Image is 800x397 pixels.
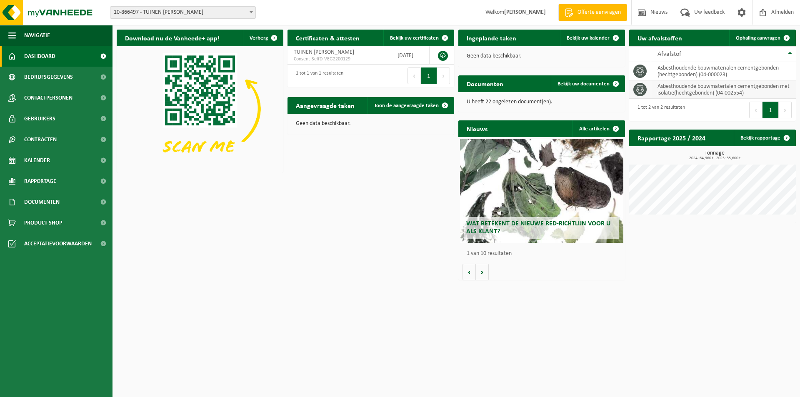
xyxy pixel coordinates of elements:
[24,25,50,46] span: Navigatie
[383,30,453,46] a: Bekijk uw certificaten
[24,108,55,129] span: Gebruikers
[24,171,56,192] span: Rapportage
[296,121,446,127] p: Geen data beschikbaar.
[633,150,796,160] h3: Tonnage
[467,99,617,105] p: U heeft 22 ongelezen document(en).
[466,220,610,235] span: Wat betekent de nieuwe RED-richtlijn voor u als klant?
[24,46,55,67] span: Dashboard
[460,139,623,243] a: Wat betekent de nieuwe RED-richtlijn voor u als klant?
[294,56,385,62] span: Consent-SelfD-VEG2200129
[633,156,796,160] span: 2024: 64,960 t - 2025: 35,600 t
[24,150,50,171] span: Kalender
[437,67,450,84] button: Next
[462,264,476,280] button: Vorige
[458,30,525,46] h2: Ingeplande taken
[294,49,354,55] span: TUINEN [PERSON_NAME]
[567,35,610,41] span: Bekijk uw kalender
[458,75,512,92] h2: Documenten
[367,97,453,114] a: Toon de aangevraagde taken
[117,46,283,171] img: Download de VHEPlus App
[391,46,430,65] td: [DATE]
[557,81,610,87] span: Bekijk uw documenten
[651,62,796,80] td: asbesthoudende bouwmaterialen cementgebonden (hechtgebonden) (04-000023)
[24,192,60,212] span: Documenten
[287,97,363,113] h2: Aangevraagde taken
[24,212,62,233] span: Product Shop
[458,120,496,137] h2: Nieuws
[575,8,623,17] span: Offerte aanvragen
[560,30,624,46] a: Bekijk uw kalender
[762,102,779,118] button: 1
[551,75,624,92] a: Bekijk uw documenten
[467,251,621,257] p: 1 van 10 resultaten
[749,102,762,118] button: Previous
[421,67,437,84] button: 1
[504,9,546,15] strong: [PERSON_NAME]
[467,53,617,59] p: Geen data beschikbaar.
[633,101,685,119] div: 1 tot 2 van 2 resultaten
[779,102,792,118] button: Next
[407,67,421,84] button: Previous
[243,30,282,46] button: Verberg
[390,35,439,41] span: Bekijk uw certificaten
[24,129,57,150] span: Contracten
[117,30,228,46] h2: Download nu de Vanheede+ app!
[476,264,489,280] button: Volgende
[24,87,72,108] span: Contactpersonen
[736,35,780,41] span: Ophaling aanvragen
[651,80,796,99] td: asbesthoudende bouwmaterialen cementgebonden met isolatie(hechtgebonden) (04-002554)
[24,67,73,87] span: Bedrijfsgegevens
[374,103,439,108] span: Toon de aangevraagde taken
[558,4,627,21] a: Offerte aanvragen
[734,130,795,146] a: Bekijk rapportage
[287,30,368,46] h2: Certificaten & attesten
[250,35,268,41] span: Verberg
[657,51,681,57] span: Afvalstof
[629,130,714,146] h2: Rapportage 2025 / 2024
[110,7,255,18] span: 10-866497 - TUINEN VERPLANCKE PATRICK - ICHTEGEM
[110,6,256,19] span: 10-866497 - TUINEN VERPLANCKE PATRICK - ICHTEGEM
[729,30,795,46] a: Ophaling aanvragen
[292,67,343,85] div: 1 tot 1 van 1 resultaten
[629,30,690,46] h2: Uw afvalstoffen
[572,120,624,137] a: Alle artikelen
[24,233,92,254] span: Acceptatievoorwaarden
